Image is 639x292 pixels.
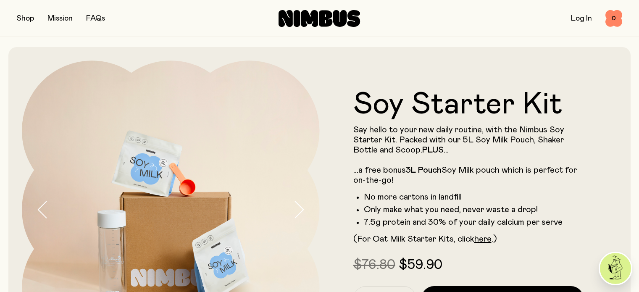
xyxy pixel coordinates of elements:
[364,217,584,227] li: 7.5g protein and 30% of your daily calcium per serve
[364,192,584,202] li: No more cartons in landfill
[492,235,497,243] span: .)
[571,15,592,22] a: Log In
[353,89,584,120] h1: Soy Starter Kit
[47,15,73,22] a: Mission
[600,253,631,284] img: agent
[353,125,584,185] p: Say hello to your new daily routine, with the Nimbus Soy Starter Kit. Packed with our 5L Soy Milk...
[418,166,442,174] strong: Pouch
[353,235,474,243] span: (For Oat Milk Starter Kits, click
[474,235,492,243] a: here
[605,10,622,27] button: 0
[364,205,584,215] li: Only make what you need, never waste a drop!
[406,166,416,174] strong: 3L
[86,15,105,22] a: FAQs
[422,146,444,154] strong: PLUS
[399,258,442,272] span: $59.90
[353,258,395,272] span: $76.80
